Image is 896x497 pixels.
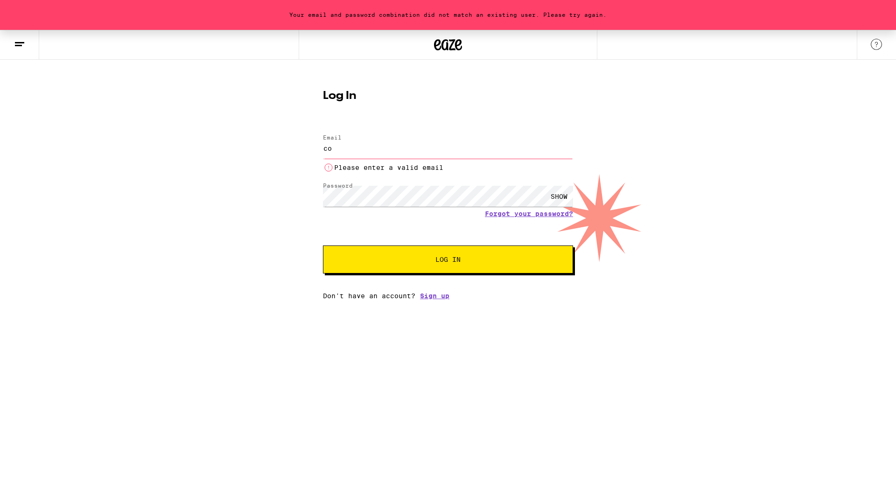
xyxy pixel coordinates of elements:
li: Please enter a valid email [323,162,573,173]
button: Log In [323,245,573,273]
div: Don't have an account? [323,292,573,300]
a: Forgot your password? [485,210,573,217]
label: Password [323,182,353,189]
span: Help [21,7,40,15]
label: Email [323,134,342,140]
a: Sign up [420,292,449,300]
div: SHOW [545,186,573,207]
input: Email [323,138,573,159]
span: Log In [435,256,461,263]
h1: Log In [323,91,573,102]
